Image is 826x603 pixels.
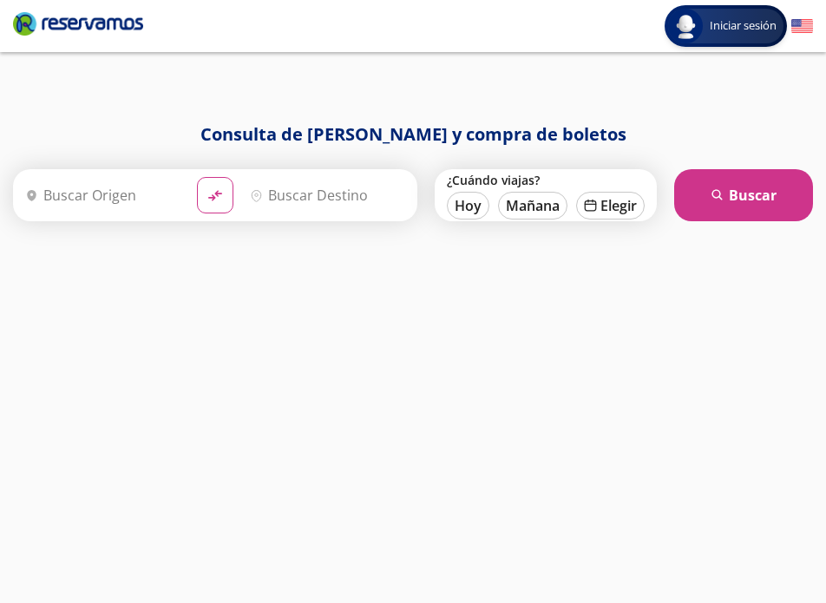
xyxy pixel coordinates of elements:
[447,192,489,220] button: Hoy
[243,174,408,217] input: Buscar Destino
[791,16,813,37] button: English
[13,10,143,42] a: Brand Logo
[498,192,567,220] button: Mañana
[447,172,645,188] label: ¿Cuándo viajas?
[13,121,813,147] h1: Consulta de [PERSON_NAME] y compra de boletos
[674,169,813,221] button: Buscar
[703,17,783,35] span: Iniciar sesión
[18,174,183,217] input: Buscar Origen
[576,192,645,220] button: Elegir
[13,10,143,36] i: Brand Logo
